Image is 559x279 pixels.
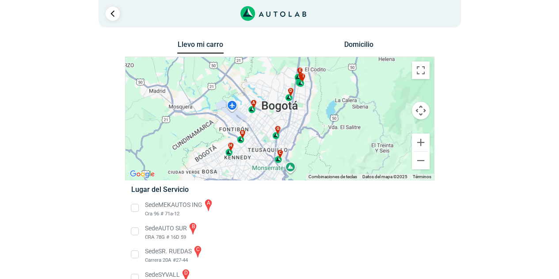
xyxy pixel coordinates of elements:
span: b [241,130,243,136]
button: Reducir [412,152,430,169]
span: h [229,142,232,149]
button: Llevo mi carro [177,40,224,54]
img: Google [128,168,157,180]
span: i [302,73,304,80]
span: f [300,73,302,79]
a: Link al sitio de autolab [240,9,306,17]
a: Términos (se abre en una nueva pestaña) [413,174,431,179]
button: Cambiar a la vista en pantalla completa [412,61,430,79]
button: Domicilio [335,40,382,53]
span: Datos del mapa ©2025 [362,174,407,179]
span: g [276,126,279,132]
span: e [299,68,301,74]
h5: Lugar del Servicio [131,185,428,194]
button: Controles de visualización del mapa [412,102,430,119]
a: Ir al paso anterior [106,7,120,21]
button: Combinaciones de teclas [308,174,357,180]
button: Ampliar [412,134,430,151]
span: c [278,150,281,156]
span: a [252,100,255,106]
span: d [289,88,292,94]
a: Abre esta zona en Google Maps (se abre en una nueva ventana) [128,168,157,180]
